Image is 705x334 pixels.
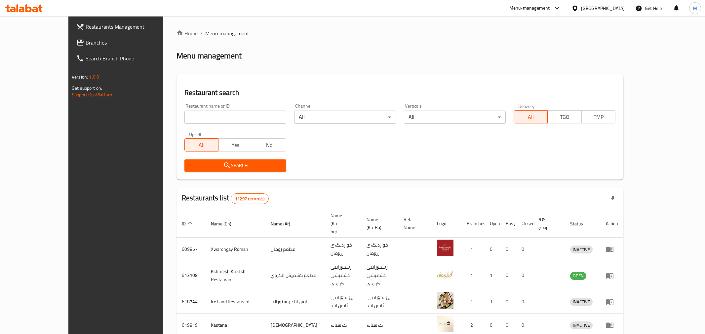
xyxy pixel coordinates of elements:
[200,29,203,37] li: /
[461,290,485,314] td: 1
[255,140,283,150] span: No
[605,191,621,207] div: Export file
[570,246,593,253] span: INACTIVE
[606,245,618,253] div: Menu
[176,50,242,61] h2: Menu management
[537,216,557,231] span: POS group
[437,240,453,256] img: Xwardngay Roman
[205,29,249,37] span: Menu management
[231,196,268,202] span: 11297 record(s)
[176,29,198,37] a: Home
[265,261,325,290] td: مطعم كشميش الكردي
[432,210,461,238] th: Logo
[71,50,186,66] a: Search Branch Phone
[218,138,252,151] button: Yes
[176,29,623,37] nav: breadcrumb
[570,220,592,228] span: Status
[361,261,398,290] td: رێستۆرانتی کشمیشى كوردى
[211,220,240,228] span: Name (En)
[184,138,218,151] button: All
[547,110,581,123] button: TGO
[581,110,615,123] button: TMP
[190,161,281,170] span: Search
[606,321,618,329] div: Menu
[516,261,532,290] td: 0
[693,5,697,12] span: M
[265,290,325,314] td: ايس لاند ريستورانت
[485,238,500,261] td: 0
[176,290,206,314] td: 618744
[71,19,186,35] a: Restaurants Management
[72,84,102,92] span: Get support on:
[189,132,201,136] label: Upsell
[325,261,361,290] td: رێستۆرانتی کشمیشى كوردى
[361,290,398,314] td: .ڕێستۆرانتی ئایس لاند
[86,54,181,62] span: Search Branch Phone
[570,272,586,280] span: OPEN
[325,238,361,261] td: خواردنگەی ڕۆمان
[581,5,625,12] div: [GEOGRAPHIC_DATA]
[265,238,325,261] td: مطعم رومان
[500,290,516,314] td: 0
[231,193,269,204] div: Total records count
[437,316,453,332] img: Kastana
[72,90,114,99] a: Support.OpsPlatform
[584,112,613,122] span: TMP
[86,39,181,47] span: Branches
[294,111,396,124] div: All
[331,212,353,235] span: Name (Ku-So)
[517,112,545,122] span: All
[461,210,485,238] th: Branches
[72,73,88,81] span: Version:
[516,290,532,314] td: 0
[570,321,593,329] span: INACTIVE
[176,238,206,261] td: 609857
[437,266,453,283] img: Kshmesh Kurdish Restaurant
[437,292,453,309] img: Ice Land Restaurant
[182,220,194,228] span: ID
[404,111,506,124] div: All
[518,104,535,108] label: Delivery
[550,112,579,122] span: TGO
[367,216,390,231] span: Name (Ku-Ba)
[252,138,286,151] button: No
[187,140,216,150] span: All
[570,298,593,306] span: INACTIVE
[601,210,623,238] th: Action
[325,290,361,314] td: ڕێستۆرانتی ئایس لاند
[606,272,618,280] div: Menu
[361,238,398,261] td: خواردنگەی ڕۆمان
[500,210,516,238] th: Busy
[461,261,485,290] td: 1
[500,238,516,261] td: 0
[570,321,593,329] div: INACTIVE
[485,210,500,238] th: Open
[89,73,99,81] span: 1.0.0
[206,290,265,314] td: Ice Land Restaurant
[606,298,618,306] div: Menu
[206,261,265,290] td: Kshmesh Kurdish Restaurant
[184,88,615,98] h2: Restaurant search
[176,261,206,290] td: 613108
[500,261,516,290] td: 0
[509,4,550,12] div: Menu-management
[182,193,269,204] h2: Restaurants list
[71,35,186,50] a: Branches
[221,140,250,150] span: Yes
[485,261,500,290] td: 1
[184,111,286,124] input: Search for restaurant name or ID..
[404,216,424,231] span: Ref. Name
[516,238,532,261] td: 0
[206,238,265,261] td: Xwardngay Roman
[516,210,532,238] th: Closed
[86,23,181,31] span: Restaurants Management
[485,290,500,314] td: 1
[184,159,286,172] button: Search
[271,220,299,228] span: Name (Ar)
[461,238,485,261] td: 1
[514,110,548,123] button: All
